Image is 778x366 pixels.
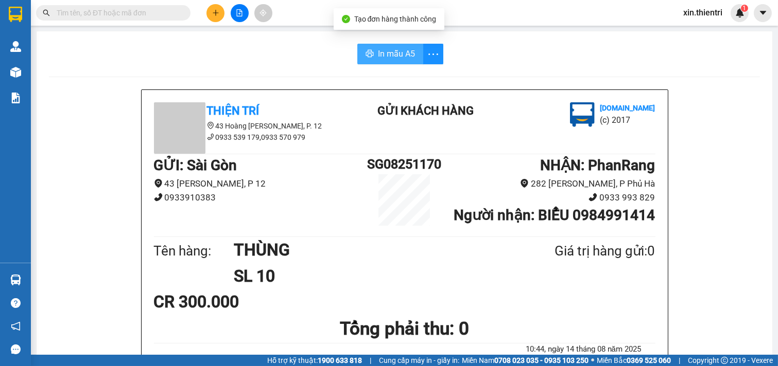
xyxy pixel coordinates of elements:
button: aim [254,4,272,22]
b: Gửi khách hàng [377,104,474,117]
b: Thiện Trí [13,66,46,97]
span: aim [260,9,267,16]
h1: Tổng phải thu: 0 [154,315,655,343]
span: Miền Bắc [597,355,671,366]
img: warehouse-icon [10,274,21,285]
h1: THÙNG [234,237,505,263]
span: Tạo đơn hàng thành công [354,15,437,23]
input: Tìm tên, số ĐT hoặc mã đơn [57,7,178,19]
button: file-add [231,4,249,22]
button: printerIn mẫu A5 [357,44,423,64]
li: (c) 2017 [600,114,655,126]
span: | [679,355,680,366]
span: notification [11,321,21,331]
span: Hỗ trợ kỹ thuật: [267,355,362,366]
sup: 1 [741,5,748,12]
span: xin.thientri [675,6,731,19]
span: check-circle [342,15,350,23]
span: plus [212,9,219,16]
li: 0933910383 [154,191,363,205]
h1: SG08251170 [362,154,446,174]
span: environment [207,122,214,129]
li: 282 [PERSON_NAME], P Phủ Hà [446,177,655,191]
span: phone [207,133,214,140]
span: search [43,9,50,16]
strong: 0708 023 035 - 0935 103 250 [494,356,589,364]
button: caret-down [754,4,772,22]
span: ⚪️ [591,358,594,362]
li: 0933 993 829 [446,191,655,205]
span: environment [520,179,529,188]
span: file-add [236,9,243,16]
span: | [370,355,371,366]
h1: SL 10 [234,263,505,289]
div: Giá trị hàng gửi: 0 [505,241,655,262]
img: warehouse-icon [10,67,21,78]
div: Tên hàng: [154,241,234,262]
b: NHẬN : PhanRang [540,157,655,174]
li: 10:44, ngày 14 tháng 08 năm 2025 [511,343,655,356]
span: phone [154,193,163,202]
span: 1 [742,5,746,12]
img: logo.jpg [112,13,136,38]
li: 43 [PERSON_NAME], P 12 [154,177,363,191]
strong: 1900 633 818 [318,356,362,364]
span: more [423,48,443,61]
b: GỬI : Sài Gòn [154,157,237,174]
b: [DOMAIN_NAME] [600,104,655,112]
span: message [11,344,21,354]
button: more [423,44,443,64]
b: [DOMAIN_NAME] [87,39,142,47]
img: logo-vxr [9,7,22,22]
button: plus [206,4,224,22]
span: environment [154,179,163,188]
img: warehouse-icon [10,41,21,52]
span: phone [589,193,597,202]
span: question-circle [11,298,21,308]
span: In mẫu A5 [378,47,415,60]
b: Gửi khách hàng [63,15,102,63]
span: caret-down [758,8,768,17]
span: Cung cấp máy in - giấy in: [379,355,459,366]
li: 0933 539 179,0933 570 979 [154,132,339,143]
span: printer [366,49,374,59]
b: Người nhận : BIỂU 0984991414 [454,207,655,224]
div: CR 300.000 [154,289,319,315]
li: (c) 2017 [87,49,142,62]
span: Miền Nam [462,355,589,366]
b: Thiện Trí [207,104,260,117]
img: solution-icon [10,93,21,103]
img: icon-new-feature [735,8,745,17]
span: copyright [721,357,728,364]
li: 43 Hoàng [PERSON_NAME], P. 12 [154,120,339,132]
img: logo.jpg [570,102,595,127]
strong: 0369 525 060 [627,356,671,364]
